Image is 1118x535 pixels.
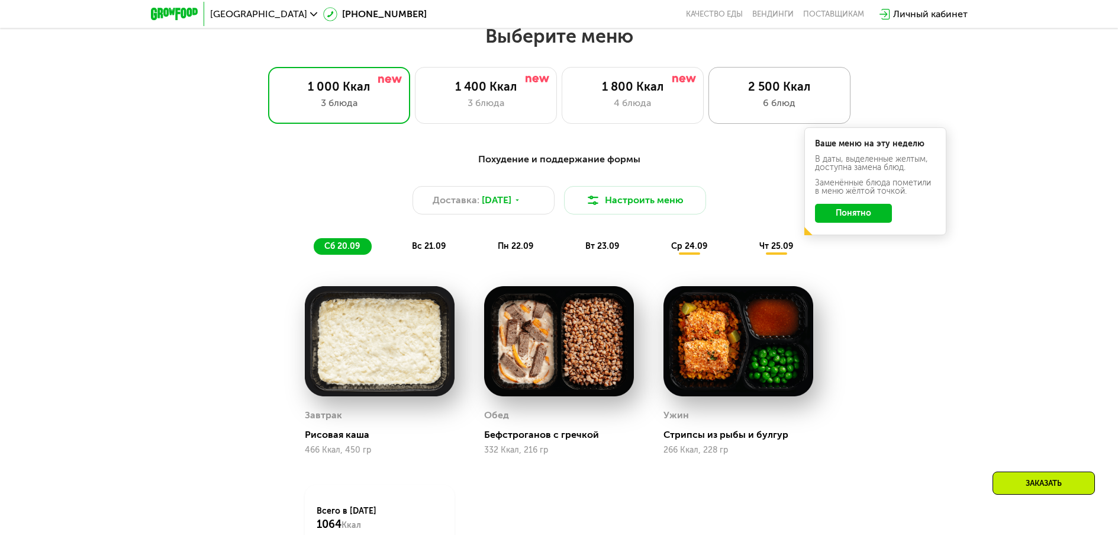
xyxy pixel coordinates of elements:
div: Ужин [663,406,689,424]
span: вт 23.09 [585,241,619,251]
span: [GEOGRAPHIC_DATA] [210,9,307,19]
span: вс 21.09 [412,241,446,251]
span: Ккал [341,520,361,530]
div: Ваше меню на эту неделю [815,140,936,148]
button: Понятно [815,204,892,223]
div: 2 500 Ккал [721,79,838,94]
h2: Выберите меню [38,24,1080,48]
div: Личный кабинет [893,7,968,21]
div: Завтрак [305,406,342,424]
div: В даты, выделенные желтым, доступна замена блюд. [815,155,936,172]
div: 6 блюд [721,96,838,110]
button: Настроить меню [564,186,706,214]
span: ср 24.09 [671,241,707,251]
div: поставщикам [803,9,864,19]
a: Качество еды [686,9,743,19]
div: Рисовая каша [305,429,464,441]
div: 1 000 Ккал [281,79,398,94]
div: Заменённые блюда пометили в меню жёлтой точкой. [815,179,936,196]
div: Заказать [993,472,1095,495]
div: Бефстроганов с гречкой [484,429,643,441]
span: 1064 [317,518,341,531]
span: чт 25.09 [759,241,793,251]
span: пн 22.09 [498,241,533,251]
a: [PHONE_NUMBER] [323,7,427,21]
div: Обед [484,406,509,424]
span: [DATE] [482,193,511,207]
span: Доставка: [433,193,479,207]
div: 266 Ккал, 228 гр [663,446,813,455]
div: Стрипсы из рыбы и булгур [663,429,823,441]
div: 4 блюда [574,96,691,110]
div: 466 Ккал, 450 гр [305,446,455,455]
div: 332 Ккал, 216 гр [484,446,634,455]
a: Вендинги [752,9,794,19]
span: сб 20.09 [324,241,360,251]
div: 3 блюда [427,96,544,110]
div: Похудение и поддержание формы [209,152,910,167]
div: 1 400 Ккал [427,79,544,94]
div: Всего в [DATE] [317,505,443,531]
div: 1 800 Ккал [574,79,691,94]
div: 3 блюда [281,96,398,110]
